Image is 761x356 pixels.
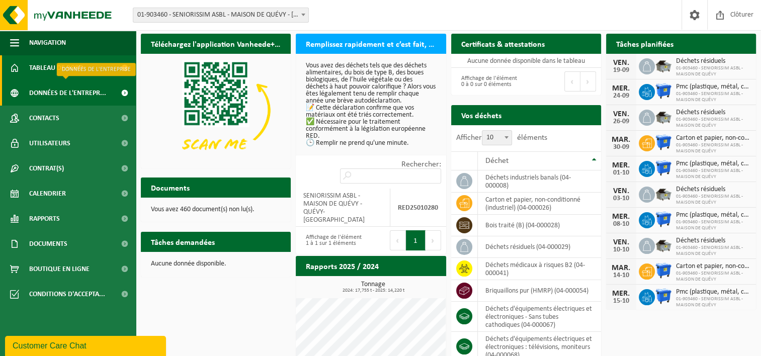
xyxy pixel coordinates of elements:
span: 10 [482,130,512,145]
span: Déchet [485,157,509,165]
div: 15-10 [611,298,631,305]
p: Vous avez des déchets tels que des déchets alimentaires, du bois de type B, des boues biologiques... [306,62,436,147]
span: 01-903460 - SENIORISSIM ASBL - MAISON DE QUÉVY - QUÉVY-LE-GRAND [133,8,308,22]
strong: RED25010280 [398,204,438,212]
img: WB-5000-GAL-GY-01 [655,185,672,202]
img: WB-1100-HPE-BE-01 [655,82,672,100]
iframe: chat widget [5,334,168,356]
span: Contacts [29,106,59,131]
span: 01-903460 - SENIORISSIM ASBL - MAISON DE QUÉVY [676,65,751,77]
label: Rechercher: [401,160,441,168]
h2: Tâches planifiées [606,34,684,53]
img: WB-5000-GAL-GY-01 [655,57,672,74]
div: MER. [611,84,631,93]
span: Déchets résiduels [676,186,751,194]
span: Pmc (plastique, métal, carton boisson) (industriel) [676,83,751,91]
span: Pmc (plastique, métal, carton boisson) (industriel) [676,160,751,168]
button: Previous [564,71,580,92]
h2: Tâches demandées [141,232,225,251]
div: 30-09 [611,144,631,151]
div: Affichage de l'élément 0 à 0 sur 0 éléments [456,70,521,93]
div: MER. [611,290,631,298]
span: 01-903460 - SENIORISSIM ASBL - MAISON DE QUÉVY [676,142,751,154]
div: VEN. [611,238,631,246]
span: Utilisateurs [29,131,70,156]
h2: Documents [141,177,200,197]
div: 01-10 [611,169,631,176]
p: Aucune donnée disponible. [151,260,281,268]
div: VEN. [611,59,631,67]
div: VEN. [611,110,631,118]
img: WB-1100-HPE-BE-01 [655,288,672,305]
img: WB-1100-HPE-BE-01 [655,262,672,279]
span: 01-903460 - SENIORISSIM ASBL - MAISON DE QUÉVY [676,194,751,206]
h2: Vos déchets [451,105,512,125]
span: Boutique en ligne [29,256,90,282]
div: MER. [611,213,631,221]
div: 10-10 [611,246,631,253]
h2: Téléchargez l'application Vanheede+ maintenant! [141,34,291,53]
span: Carton et papier, non-conditionné (industriel) [676,134,751,142]
span: Données de l'entrepr... [29,80,106,106]
td: déchets industriels banals (04-000008) [478,170,601,193]
span: 01-903460 - SENIORISSIM ASBL - MAISON DE QUÉVY [676,245,751,257]
a: Consulter les rapports [359,276,445,296]
h2: Rapports 2025 / 2024 [296,256,389,276]
span: 01-903460 - SENIORISSIM ASBL - MAISON DE QUÉVY [676,296,751,308]
span: Déchets résiduels [676,57,751,65]
div: 14-10 [611,272,631,279]
div: MAR. [611,264,631,272]
span: Conditions d'accepta... [29,282,105,307]
div: 19-09 [611,67,631,74]
span: Pmc (plastique, métal, carton boisson) (industriel) [676,211,751,219]
td: déchets médicaux à risques B2 (04-000041) [478,258,601,280]
span: Navigation [29,30,66,55]
span: 01-903460 - SENIORISSIM ASBL - MAISON DE QUÉVY - QUÉVY-LE-GRAND [133,8,309,23]
img: WB-1100-HPE-BE-01 [655,134,672,151]
button: 1 [406,230,426,250]
span: Déchets résiduels [676,109,751,117]
span: Tableau de bord [29,55,83,80]
td: briquaillons pur (HMRP) (04-000054) [478,280,601,302]
label: Afficher éléments [456,134,547,142]
span: Déchets résiduels [676,237,751,245]
td: Aucune donnée disponible dans le tableau [451,54,601,68]
div: 08-10 [611,221,631,228]
td: bois traité (B) (04-000028) [478,215,601,236]
td: déchets d'équipements électriques et électroniques - Sans tubes cathodiques (04-000067) [478,302,601,332]
span: Contrat(s) [29,156,64,181]
span: 01-903460 - SENIORISSIM ASBL - MAISON DE QUÉVY [676,91,751,103]
span: Carton et papier, non-conditionné (industriel) [676,262,751,271]
img: Download de VHEPlus App [141,54,291,166]
span: 01-903460 - SENIORISSIM ASBL - MAISON DE QUÉVY [676,168,751,180]
div: 03-10 [611,195,631,202]
div: 24-09 [611,93,631,100]
div: Affichage de l'élément 1 à 1 sur 1 éléments [301,229,366,251]
button: Next [426,230,441,250]
td: déchets résiduels (04-000029) [478,236,601,258]
td: carton et papier, non-conditionné (industriel) (04-000026) [478,193,601,215]
span: 01-903460 - SENIORISSIM ASBL - MAISON DE QUÉVY [676,271,751,283]
h2: Remplissez rapidement et c’est fait, votre déclaration RED pour 2025 [296,34,446,53]
img: WB-5000-GAL-GY-01 [655,108,672,125]
img: WB-1100-HPE-BE-01 [655,211,672,228]
td: SENIORISSIM ASBL - MAISON DE QUÉVY - QUÉVY-[GEOGRAPHIC_DATA] [296,189,390,227]
span: Documents [29,231,67,256]
h2: Certificats & attestations [451,34,555,53]
div: MER. [611,161,631,169]
span: 10 [482,131,512,145]
span: Calendrier [29,181,66,206]
img: WB-5000-GAL-GY-01 [655,236,672,253]
img: WB-1100-HPE-BE-01 [655,159,672,176]
span: 2024: 17,755 t - 2025: 14,220 t [301,288,446,293]
button: Next [580,71,596,92]
p: Vous avez 460 document(s) non lu(s). [151,206,281,213]
div: MAR. [611,136,631,144]
span: 01-903460 - SENIORISSIM ASBL - MAISON DE QUÉVY [676,117,751,129]
div: VEN. [611,187,631,195]
button: Previous [390,230,406,250]
span: 01-903460 - SENIORISSIM ASBL - MAISON DE QUÉVY [676,219,751,231]
span: Pmc (plastique, métal, carton boisson) (industriel) [676,288,751,296]
div: 26-09 [611,118,631,125]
